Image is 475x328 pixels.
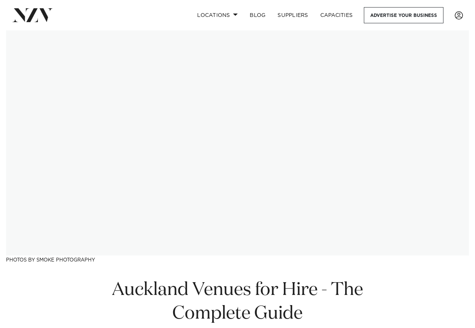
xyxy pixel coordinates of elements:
a: Photos by Smoke Photography [6,258,95,263]
a: Advertise your business [364,7,443,23]
a: Capacities [314,7,359,23]
a: BLOG [244,7,271,23]
h1: Auckland Venues for Hire - The Complete Guide [109,278,366,326]
a: Locations [191,7,244,23]
a: SUPPLIERS [271,7,314,23]
img: nzv-logo.png [12,8,53,22]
